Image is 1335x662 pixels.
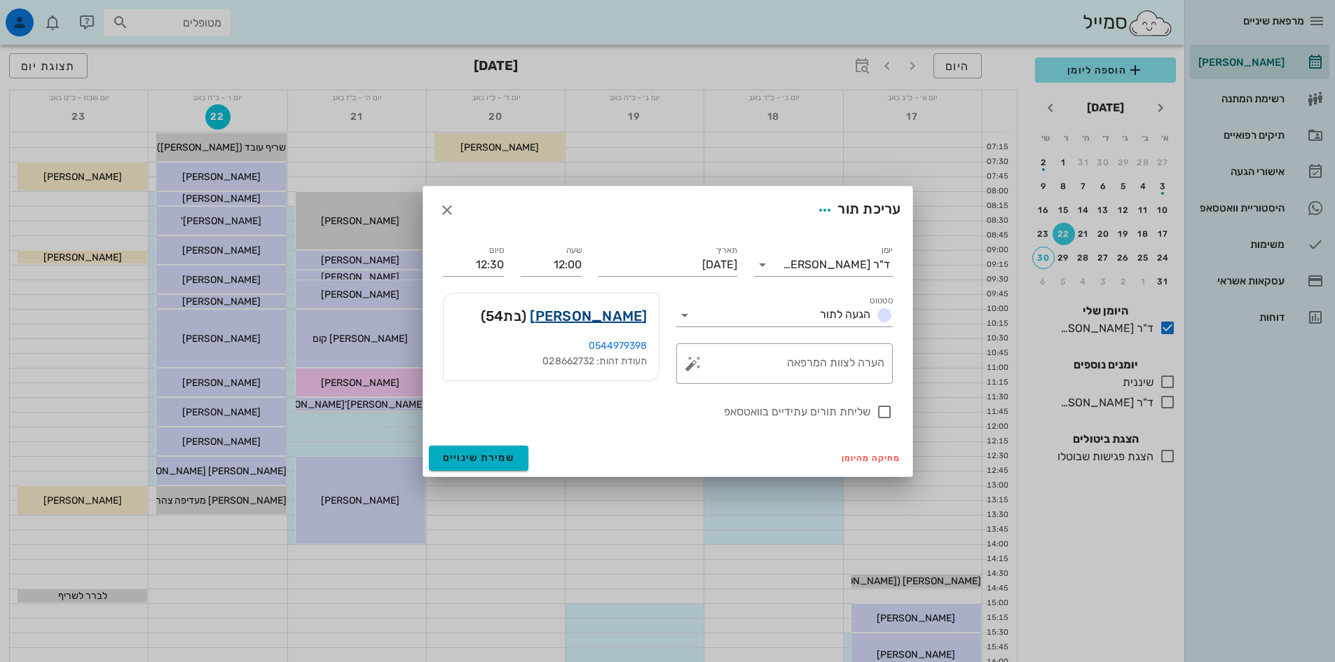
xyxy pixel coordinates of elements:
[783,258,890,271] div: ד"ר [PERSON_NAME]
[820,308,870,321] span: הגעה לתור
[676,304,893,326] div: סטטוסהגעה לתור
[589,340,648,352] a: 0544979398
[489,245,504,256] label: סיום
[429,446,529,471] button: שמירת שינויים
[836,448,907,468] button: מחיקה מהיומן
[443,452,515,464] span: שמירת שינויים
[812,198,901,223] div: עריכת תור
[455,354,648,369] div: תעודת זהות: 028662732
[530,305,647,327] a: [PERSON_NAME]
[870,296,893,306] label: סטטוס
[754,254,893,276] div: יומןד"ר [PERSON_NAME]
[881,245,893,256] label: יומן
[842,453,901,463] span: מחיקה מהיומן
[443,405,870,419] label: שליחת תורים עתידיים בוואטסאפ
[715,245,737,256] label: תאריך
[566,245,582,256] label: שעה
[481,305,527,327] span: (בת )
[486,308,504,324] span: 54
